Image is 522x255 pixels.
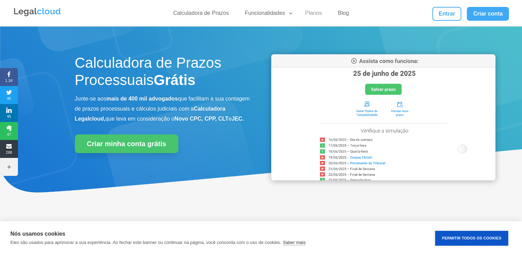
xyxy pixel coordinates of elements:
b: JEC. [232,116,244,122]
a: Planos [301,10,326,20]
strong: Nós usamos cookies [10,231,65,237]
p: Junte-se aos que facilitam a sua contagem de prazos processuais e cálculos judiciais com a que le... [75,94,251,124]
a: Blog [334,10,353,20]
a: Criar conta [467,7,509,21]
a: Calculadora de Prazos [169,10,233,20]
a: Calculadora de Prazos Processuais da Legalcloud [271,176,495,181]
p: Eles são usados para aprimorar a sua experiência. Ao fechar este banner ou continuar na página, v... [10,240,281,245]
b: mais de 400 mil advogados [106,96,178,102]
h1: Calculadora de Prazos Processuais [75,54,251,93]
a: Saber mais [283,240,306,245]
a: Logo da Legalcloud [13,12,61,18]
img: Calculadora de Prazos Processuais da Legalcloud [271,54,495,180]
a: Funcionalidades [241,10,294,20]
strong: Grátis [154,72,195,88]
a: Entrar [432,7,461,21]
button: Permitir Todos os Cookies [435,231,508,246]
img: Legalcloud Logo [13,7,61,17]
a: Criar minha conta grátis [75,134,178,153]
b: Novo CPC, CPP, CLT [175,116,229,122]
b: Calculadora Legalcloud, [75,106,226,122]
